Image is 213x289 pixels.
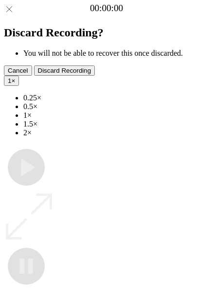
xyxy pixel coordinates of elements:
[23,120,209,128] li: 1.5×
[23,102,209,111] li: 0.5×
[23,111,209,120] li: 1×
[23,49,209,58] li: You will not be able to recover this once discarded.
[4,26,209,39] h2: Discard Recording?
[23,94,209,102] li: 0.25×
[4,76,19,86] button: 1×
[34,65,95,76] button: Discard Recording
[4,65,32,76] button: Cancel
[8,77,11,84] span: 1
[90,3,123,14] a: 00:00:00
[23,128,209,137] li: 2×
